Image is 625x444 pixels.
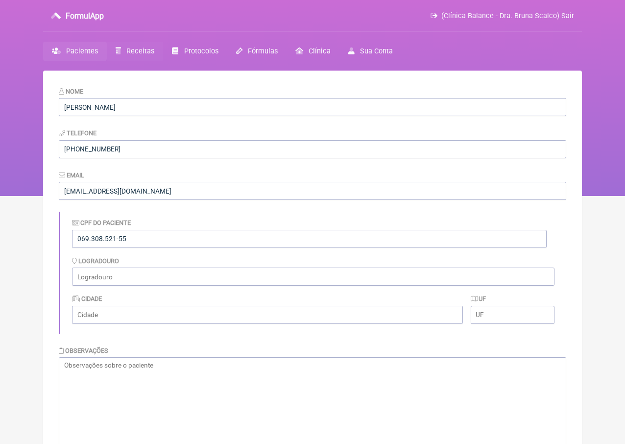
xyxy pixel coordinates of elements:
a: Fórmulas [227,42,287,61]
label: Observações [59,347,108,354]
span: Clínica [309,47,331,55]
input: Cidade [72,306,463,324]
input: Identificação do Paciente [72,230,547,248]
a: Pacientes [43,42,107,61]
input: paciente@email.com [59,182,566,200]
label: Nome [59,88,83,95]
h3: FormulApp [66,11,104,21]
input: UF [471,306,554,324]
a: (Clínica Balance - Dra. Bruna Scalco) Sair [431,12,574,20]
input: Nome do Paciente [59,98,566,116]
a: Sua Conta [339,42,402,61]
input: 21 9124 2137 [59,140,566,158]
span: Receitas [126,47,154,55]
label: CPF do Paciente [72,219,131,226]
span: Pacientes [66,47,98,55]
label: Email [59,172,84,179]
label: Logradouro [72,257,119,265]
label: Telefone [59,129,96,137]
span: Protocolos [184,47,218,55]
span: (Clínica Balance - Dra. Bruna Scalco) Sair [441,12,574,20]
input: Logradouro [72,268,554,286]
span: Fórmulas [248,47,278,55]
a: Receitas [107,42,163,61]
a: Clínica [287,42,339,61]
label: UF [471,295,486,302]
label: Cidade [72,295,102,302]
span: Sua Conta [360,47,393,55]
a: Protocolos [163,42,227,61]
